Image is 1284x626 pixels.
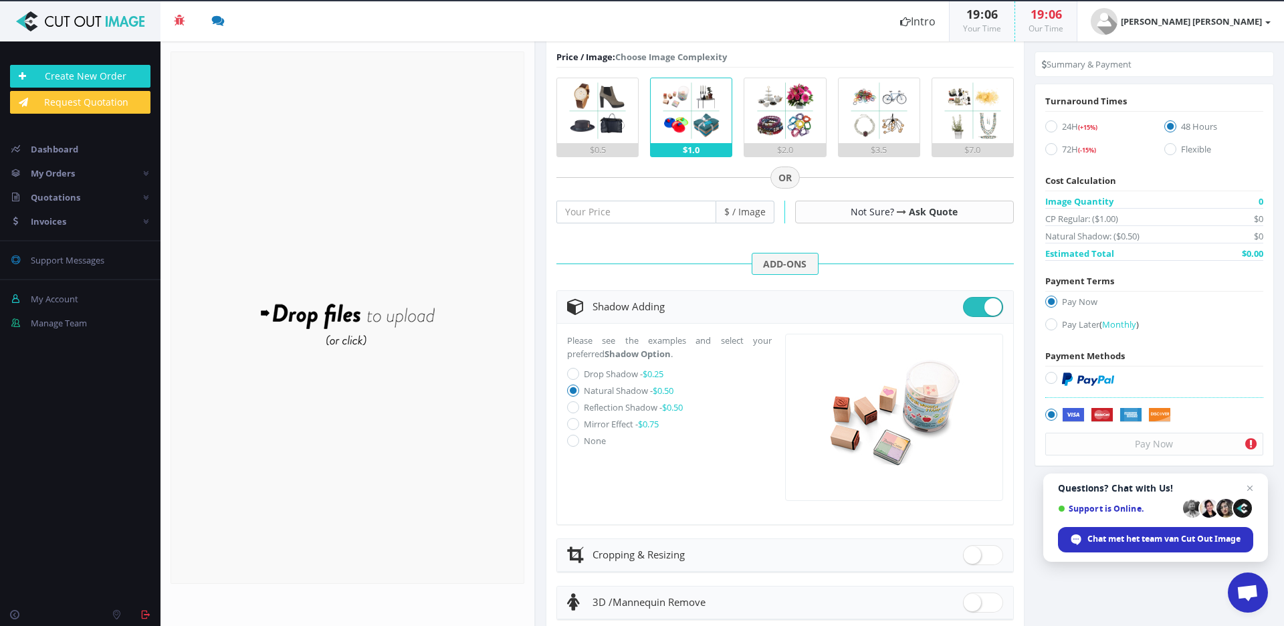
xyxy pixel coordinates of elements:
[565,78,630,143] img: 1.png
[1058,527,1253,552] div: Chat met het team van Cut Out Image
[557,143,638,156] div: $0.5
[1045,350,1125,362] span: Payment Methods
[932,143,1013,156] div: $7.0
[1242,480,1258,496] span: Chat sluiten
[643,368,663,380] span: $0.25
[1091,8,1117,35] img: user_default.jpg
[10,65,150,88] a: Create New Order
[1044,6,1049,22] span: :
[1045,295,1263,313] label: Pay Now
[584,368,663,380] label: Drop Shadow -
[1078,123,1097,132] span: (+15%)
[1045,175,1116,187] span: Cost Calculation
[980,6,984,22] span: :
[1078,120,1097,132] a: (+15%)
[584,418,659,430] label: Mirror Effect -
[31,254,104,266] span: Support Messages
[638,418,659,430] span: $0.75
[10,91,150,114] a: Request Quotation
[605,348,671,360] strong: Shadow Option
[556,201,716,223] input: Your Price
[31,317,87,329] span: Manage Team
[31,191,80,203] span: Quotations
[593,595,613,609] span: 3D /
[940,78,1005,143] img: 5.png
[963,23,1001,34] small: Your Time
[1045,95,1127,107] span: Turnaround Times
[567,334,772,360] p: Please see the examples and select your preferred .
[651,143,732,156] div: $1.0
[593,300,665,313] span: Shadow Adding
[1254,212,1263,225] span: $0
[10,11,150,31] img: Cut Out Image
[1049,6,1062,22] span: 06
[31,215,66,227] span: Invoices
[1254,229,1263,243] span: $0
[593,595,706,609] span: Mannequin Remove
[1099,318,1139,330] a: (Monthly)
[1228,572,1268,613] div: Open de chat
[1087,533,1241,545] span: Chat met het team van Cut Out Image
[909,205,958,218] a: Ask Quote
[753,78,818,143] img: 3.png
[593,548,685,561] span: Cropping & Resizing
[851,205,894,218] span: Not Sure?
[1078,143,1096,155] a: (-15%)
[1045,195,1113,208] span: Image Quantity
[556,50,727,64] div: Choose Image Complexity
[1042,58,1132,71] li: Summary & Payment
[1031,6,1044,22] span: 19
[1029,23,1063,34] small: Our Time
[1058,504,1178,514] span: Support is Online.
[659,78,724,143] img: 2.png
[1164,142,1263,161] label: Flexible
[1164,120,1263,138] label: 48 Hours
[839,143,920,156] div: $3.5
[1242,247,1263,260] span: $0.00
[1058,483,1253,494] span: Questions? Chat with Us!
[556,51,615,63] span: Price / Image:
[1062,373,1114,386] img: PayPal
[31,143,78,155] span: Dashboard
[984,6,998,22] span: 06
[1045,212,1118,225] span: CP Regular: ($1.00)
[653,385,673,397] span: $0.50
[1078,146,1096,154] span: (-15%)
[31,167,75,179] span: My Orders
[1259,195,1263,208] span: 0
[1045,247,1114,260] span: Estimated Total
[584,435,606,447] label: None
[847,78,912,143] img: 4.png
[744,143,825,156] div: $2.0
[1077,1,1284,41] a: [PERSON_NAME] [PERSON_NAME]
[584,385,673,397] label: Natural Shadow -
[1062,408,1171,423] img: Securely by Stripe
[662,401,683,413] span: $0.50
[1045,275,1114,287] span: Payment Terms
[716,201,774,223] span: $ / Image
[1121,15,1262,27] strong: [PERSON_NAME] [PERSON_NAME]
[31,293,78,305] span: My Account
[752,253,819,276] span: ADD-ONS
[1102,318,1136,330] span: Monthly
[1045,229,1140,243] span: Natural Shadow: ($0.50)
[966,6,980,22] span: 19
[770,167,800,189] span: OR
[1045,142,1144,161] label: 72H
[814,337,974,498] img: Natural Shadow: ($0.50)
[1045,120,1144,138] label: 24H
[584,401,683,413] label: Reflection Shadow -
[887,1,949,41] a: Intro
[1045,318,1263,336] label: Pay Later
